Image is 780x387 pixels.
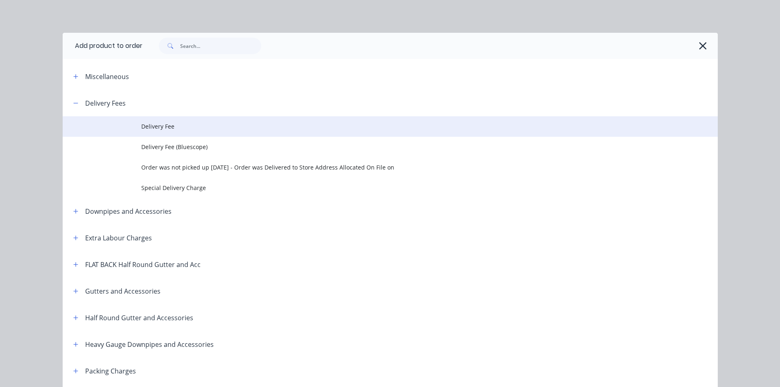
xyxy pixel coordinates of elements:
div: Downpipes and Accessories [85,206,172,216]
div: Miscellaneous [85,72,129,81]
div: Heavy Gauge Downpipes and Accessories [85,339,214,349]
div: Delivery Fees [85,98,126,108]
input: Search... [180,38,261,54]
span: Delivery Fee [141,122,602,131]
div: Add product to order [63,33,142,59]
span: Delivery Fee (Bluescope) [141,143,602,151]
span: Order was not picked up [DATE] - Order was Delivered to Store Address Allocated On File on [141,163,602,172]
div: FLAT BACK Half Round Gutter and Acc [85,260,201,269]
span: Special Delivery Charge [141,183,602,192]
div: Packing Charges [85,366,136,376]
div: Gutters and Accessories [85,286,161,296]
div: Extra Labour Charges [85,233,152,243]
div: Half Round Gutter and Accessories [85,313,193,323]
